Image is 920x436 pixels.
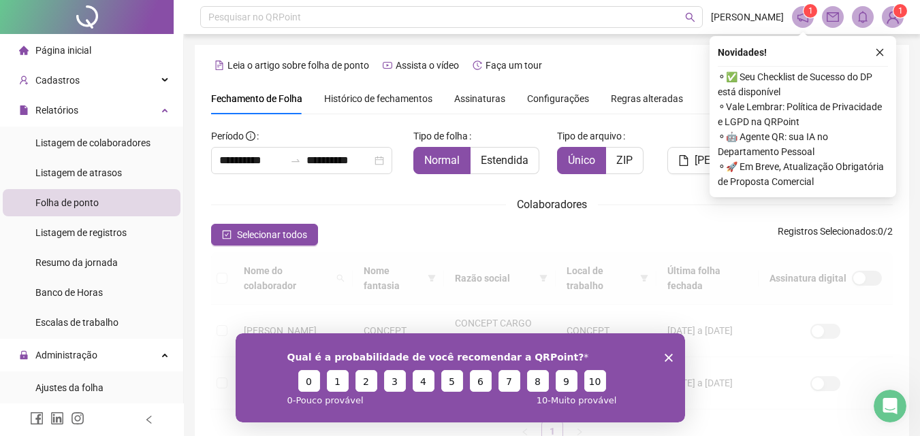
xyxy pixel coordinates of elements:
[718,129,888,159] span: ⚬ 🤖 Agente QR: sua IA no Departamento Pessoal
[35,257,118,268] span: Resumo da jornada
[413,129,468,144] span: Tipo de folha
[215,61,224,70] span: file-text
[718,69,888,99] span: ⚬ ✅ Seu Checklist de Sucesso do DP está disponível
[35,350,97,360] span: Administração
[883,7,903,27] img: 86015
[35,287,103,298] span: Banco de Horas
[568,154,595,167] span: Único
[481,154,528,167] span: Estendida
[857,11,869,23] span: bell
[454,94,505,103] span: Assinaturas
[473,61,482,70] span: history
[35,227,127,238] span: Listagem de registros
[237,227,307,242] span: Selecionar todos
[711,10,784,24] span: [PERSON_NAME]
[678,155,689,166] span: file
[778,226,876,237] span: Registros Selecionados
[718,159,888,189] span: ⚬ 🚀 Em Breve, Atualização Obrigatória de Proposta Comercial
[616,154,633,167] span: ZIP
[424,154,460,167] span: Normal
[517,198,587,211] span: Colaboradores
[227,60,369,71] span: Leia o artigo sobre folha de ponto
[211,131,244,141] span: Período
[808,6,813,16] span: 1
[19,76,29,85] span: user-add
[667,147,787,174] button: [PERSON_NAME]
[71,412,84,425] span: instagram
[144,415,154,424] span: left
[35,197,99,208] span: Folha de ponto
[718,99,888,129] span: ⚬ Vale Lembrar: Política de Privacidade e LGPD na QRPoint
[898,6,903,16] span: 1
[290,155,301,166] span: to
[19,350,29,360] span: lock
[557,129,622,144] span: Tipo de arquivo
[211,93,302,104] span: Fechamento de Folha
[718,45,767,60] span: Novidades !
[611,94,683,103] span: Regras alteradas
[246,131,255,141] span: info-circle
[35,75,80,86] span: Cadastros
[797,11,809,23] span: notification
[685,12,695,22] span: search
[486,60,542,71] span: Faça um tour
[236,333,685,422] iframe: Pesquisa da QRPoint
[804,4,817,18] sup: 1
[383,61,392,70] span: youtube
[222,230,232,239] span: check-square
[893,4,907,18] sup: Atualize o seu contato no menu Meus Dados
[695,152,776,169] span: [PERSON_NAME]
[35,105,78,116] span: Relatórios
[324,93,432,104] span: Histórico de fechamentos
[35,382,104,393] span: Ajustes da folha
[30,412,44,425] span: facebook
[874,390,906,422] iframe: Intercom live chat
[35,137,150,148] span: Listagem de colaboradores
[778,224,893,246] span: : 0 / 2
[396,60,459,71] span: Assista o vídeo
[19,105,29,115] span: file
[827,11,839,23] span: mail
[35,167,122,178] span: Listagem de atrasos
[35,317,118,328] span: Escalas de trabalho
[290,155,301,166] span: swap-right
[875,48,885,57] span: close
[19,46,29,55] span: home
[50,412,64,425] span: linkedin
[35,45,91,56] span: Página inicial
[211,224,318,246] button: Selecionar todos
[527,94,589,103] span: Configurações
